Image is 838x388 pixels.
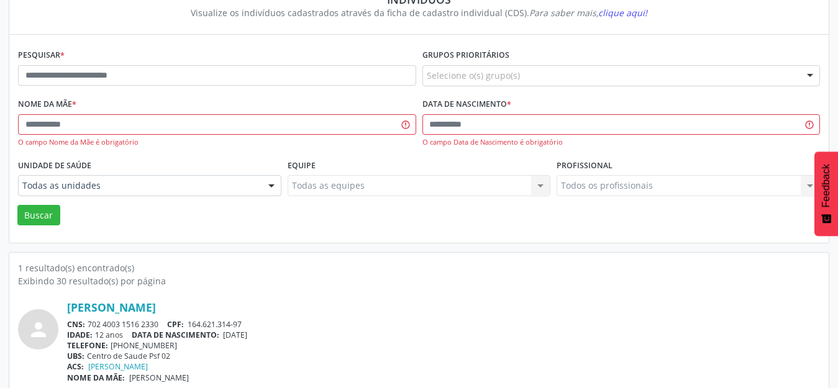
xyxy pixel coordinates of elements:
[27,6,811,19] div: Visualize os indivíduos cadastrados através da ficha de cadastro individual (CDS).
[422,137,821,148] div: O campo Data de Nascimento é obrigatório
[129,372,189,383] span: [PERSON_NAME]
[18,156,91,175] label: Unidade de saúde
[67,319,820,330] div: 702 4003 1516 2330
[18,274,820,287] div: Exibindo 30 resultado(s) por página
[188,319,242,330] span: 164.621.314-97
[88,361,148,372] a: [PERSON_NAME]
[67,361,84,372] span: ACS:
[67,372,125,383] span: NOME DA MÃE:
[288,156,316,175] label: Equipe
[821,164,832,207] span: Feedback
[132,330,219,340] span: DATA DE NASCIMENTO:
[67,300,156,314] a: [PERSON_NAME]
[18,46,65,65] label: Pesquisar
[67,330,93,340] span: IDADE:
[18,261,820,274] div: 1 resultado(s) encontrado(s)
[17,205,60,226] button: Buscar
[67,351,820,361] div: Centro de Saude Psf 02
[422,95,511,114] label: Data de nascimento
[422,46,509,65] label: Grupos prioritários
[67,330,820,340] div: 12 anos
[427,69,520,82] span: Selecione o(s) grupo(s)
[27,318,50,341] i: person
[67,340,108,351] span: TELEFONE:
[814,151,838,236] button: Feedback - Mostrar pesquisa
[557,156,613,175] label: Profissional
[167,319,184,330] span: CPF:
[223,330,247,340] span: [DATE]
[67,340,820,351] div: [PHONE_NUMBER]
[18,137,416,148] div: O campo Nome da Mãe é obrigatório
[67,319,85,330] span: CNS:
[67,351,84,361] span: UBS:
[529,7,647,19] i: Para saber mais,
[18,95,76,114] label: Nome da mãe
[598,7,647,19] span: clique aqui!
[22,179,256,192] span: Todas as unidades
